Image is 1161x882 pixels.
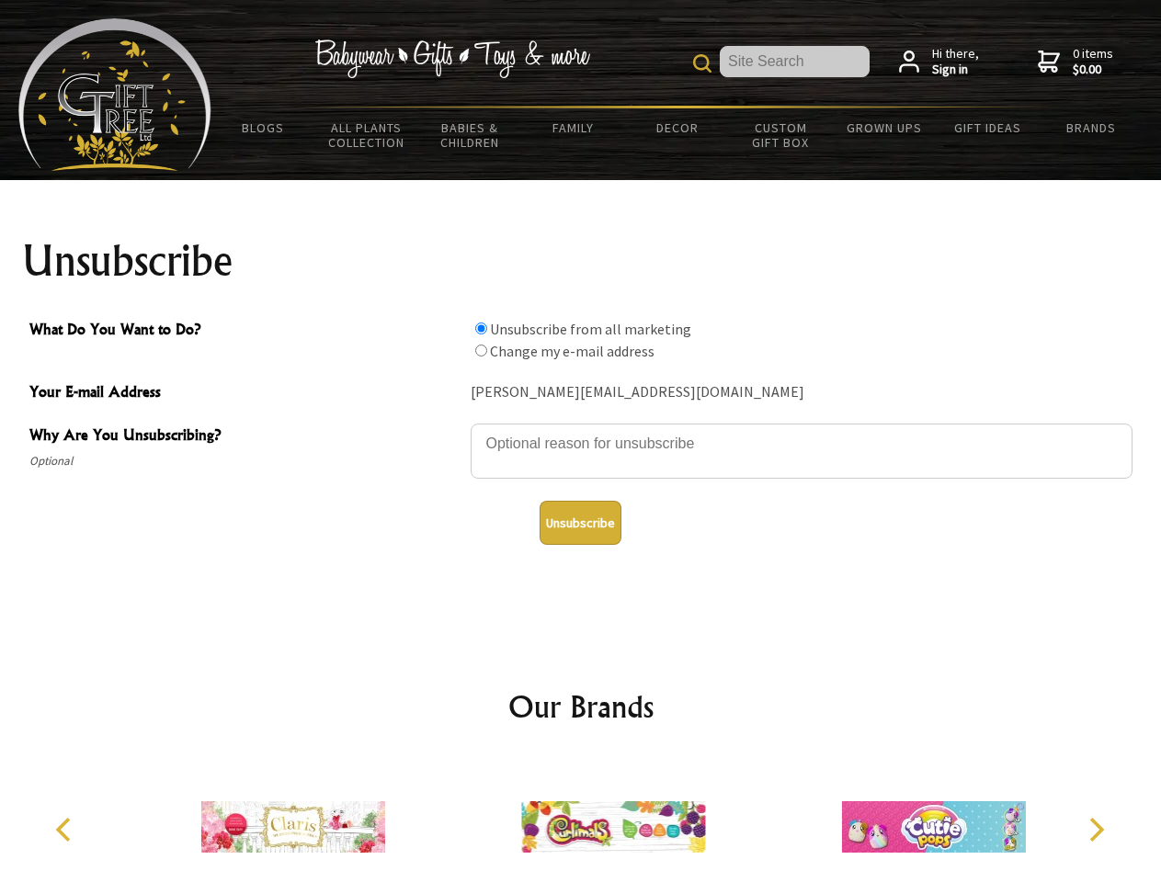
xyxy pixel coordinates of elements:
[693,54,711,73] img: product search
[29,318,461,345] span: What Do You Want to Do?
[1076,809,1116,850] button: Next
[29,450,461,472] span: Optional
[1073,45,1113,78] span: 0 items
[418,108,522,162] a: Babies & Children
[720,46,870,77] input: Site Search
[315,108,419,162] a: All Plants Collection
[29,424,461,450] span: Why Are You Unsubscribing?
[22,239,1140,283] h1: Unsubscribe
[46,809,86,850] button: Previous
[522,108,626,147] a: Family
[1038,46,1113,78] a: 0 items$0.00
[729,108,833,162] a: Custom Gift Box
[936,108,1040,147] a: Gift Ideas
[211,108,315,147] a: BLOGS
[37,684,1125,729] h2: Our Brands
[932,62,979,78] strong: Sign in
[475,322,487,334] input: What Do You Want to Do?
[1073,62,1113,78] strong: $0.00
[490,320,691,338] label: Unsubscribe from all marketing
[18,18,211,171] img: Babyware - Gifts - Toys and more...
[471,379,1133,407] div: [PERSON_NAME][EMAIL_ADDRESS][DOMAIN_NAME]
[475,345,487,356] input: What Do You Want to Do?
[1040,108,1144,147] a: Brands
[932,46,979,78] span: Hi there,
[490,342,654,360] label: Change my e-mail address
[832,108,936,147] a: Grown Ups
[314,40,590,78] img: Babywear - Gifts - Toys & more
[899,46,979,78] a: Hi there,Sign in
[540,501,621,545] button: Unsubscribe
[471,424,1133,479] textarea: Why Are You Unsubscribing?
[29,380,461,407] span: Your E-mail Address
[625,108,729,147] a: Decor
